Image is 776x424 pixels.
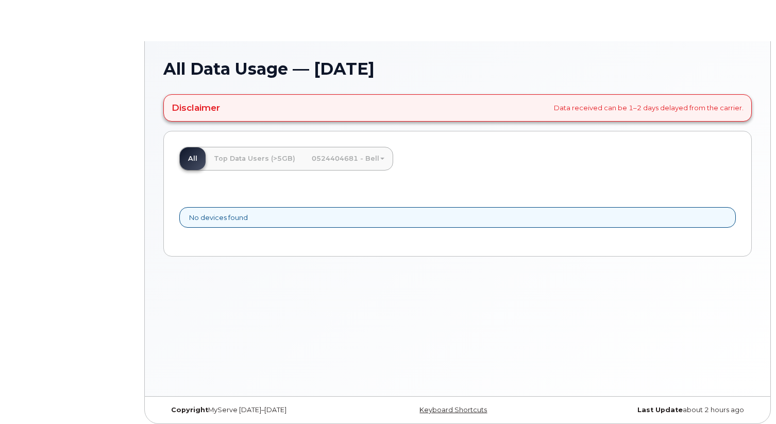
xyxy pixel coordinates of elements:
a: Top Data Users (>5GB) [206,147,303,170]
div: No devices found [179,207,736,228]
h1: All Data Usage — [DATE] [163,60,752,78]
h4: Disclaimer [172,103,220,113]
strong: Last Update [637,406,683,414]
div: MyServe [DATE]–[DATE] [163,406,360,414]
strong: Copyright [171,406,208,414]
a: Keyboard Shortcuts [419,406,487,414]
div: Data received can be 1–2 days delayed from the carrier. [163,94,752,121]
div: about 2 hours ago [555,406,752,414]
a: 0524404681 - Bell [303,147,393,170]
a: All [180,147,206,170]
